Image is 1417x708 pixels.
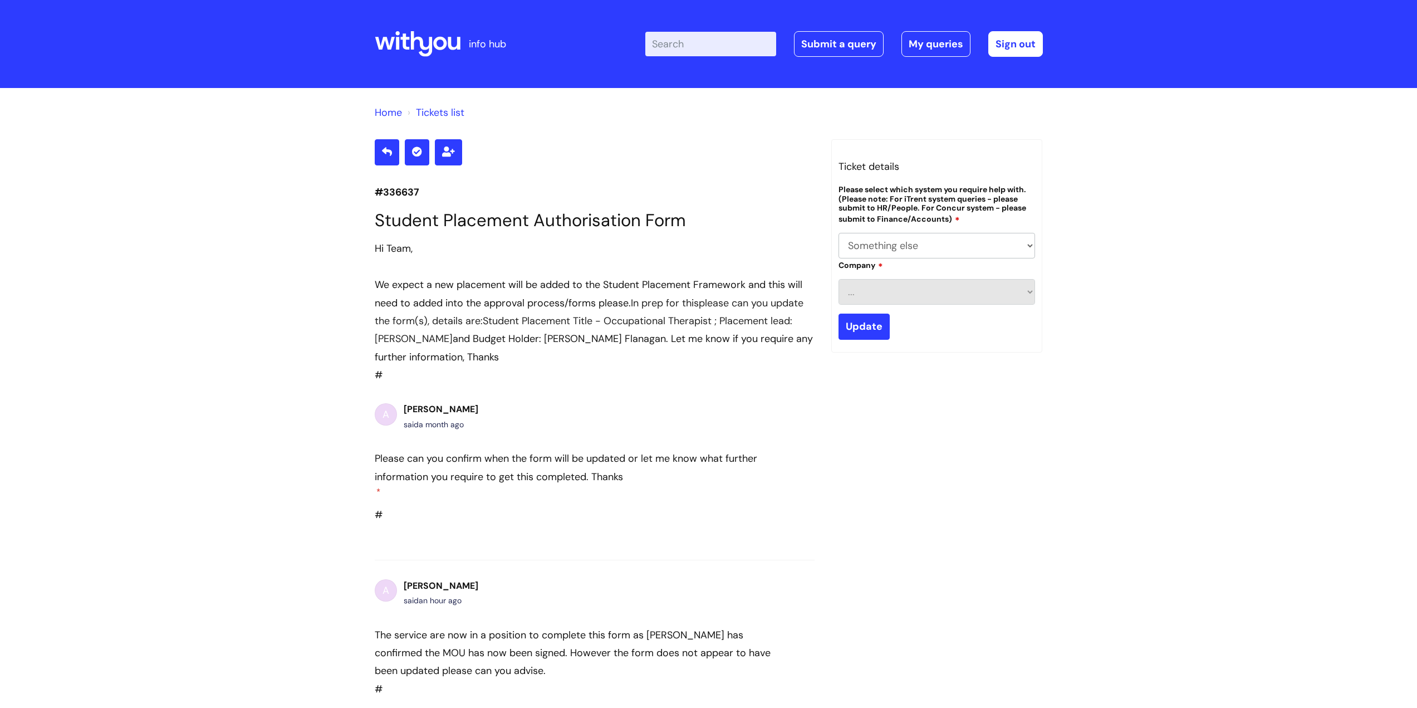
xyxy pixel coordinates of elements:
h1: Student Placement Authorisation Form [375,210,815,231]
p: #336637 [375,183,815,201]
div: A [375,403,397,426]
b: [PERSON_NAME] [404,403,478,415]
a: Tickets list [416,106,464,119]
span: Student Placement Title - Occupational Therapist ; Placement lead: [PERSON_NAME] [375,314,792,345]
a: Sign out [988,31,1043,57]
a: Home [375,106,402,119]
div: said [404,418,478,432]
div: said [404,594,478,608]
li: Solution home [375,104,402,121]
span: and Budget Holder: [PERSON_NAME] Fl [453,332,632,345]
div: Please can you confirm when the form will be updated or let me know what further information you ... [375,450,774,486]
span: anagan. Let me know if you require any further information, Thanks [375,332,813,363]
label: Please select which system you require help with. (Please note: For iTrent system queries - pleas... [839,185,1036,224]
div: Hi Team, [375,240,815,257]
h3: Ticket details [839,158,1036,175]
input: Search [645,32,776,56]
b: [PERSON_NAME] [404,580,478,592]
div: # [375,240,815,384]
li: Tickets list [405,104,464,121]
div: A [375,579,397,602]
div: # [375,626,774,699]
span: please can you update the form(s), details are: [375,296,803,328]
div: | - [645,31,1043,57]
div: We expect a new placement will be added to the Student Placement Framework and this will need to ... [375,276,815,366]
a: Submit a query [794,31,884,57]
div: # [375,450,774,524]
label: Company [839,259,883,270]
div: The service are now in a position to complete this form as [PERSON_NAME] has confirmed the MOU ha... [375,626,774,680]
input: Update [839,314,890,339]
p: info hub [469,35,506,53]
span: In prep for this [631,296,699,310]
span: Thu, 7 Aug, 2025 at 4:22 PM [419,419,464,429]
a: My queries [901,31,970,57]
span: Thu, 11 Sep, 2025 at 8:51 AM [419,595,462,606]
